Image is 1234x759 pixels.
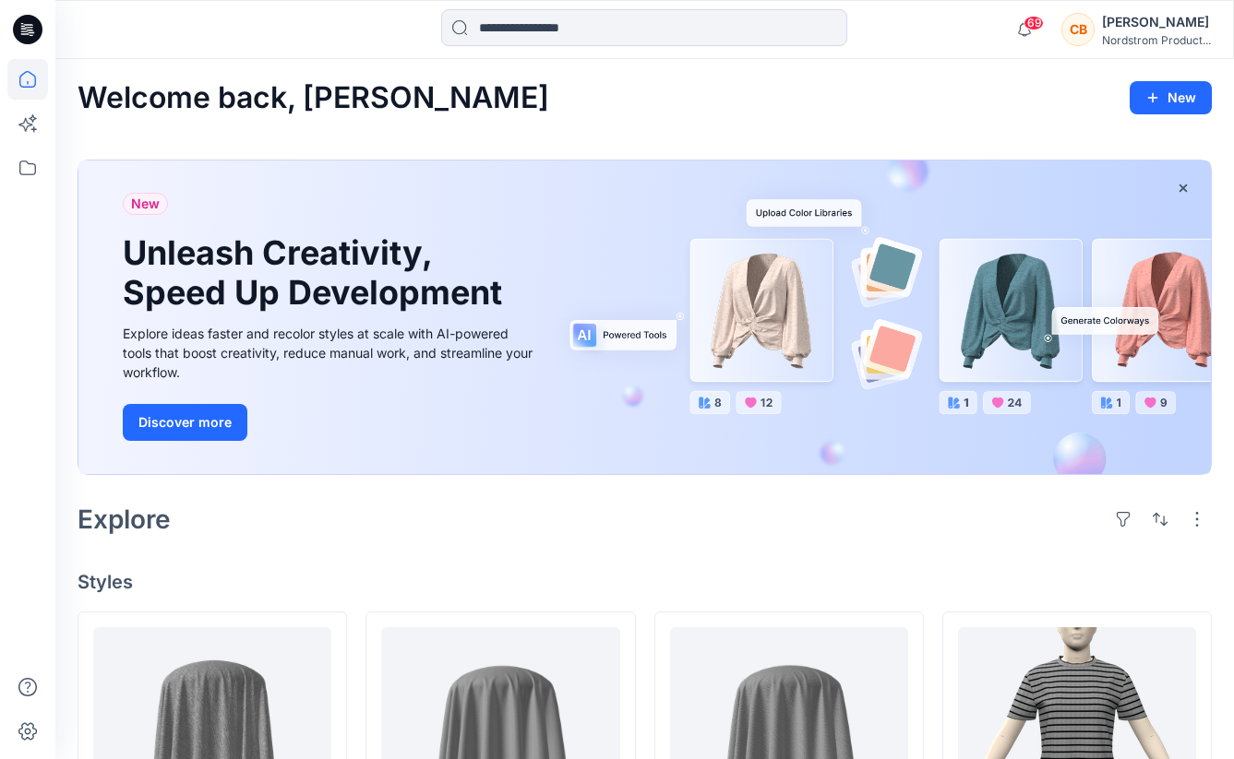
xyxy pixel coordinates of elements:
div: Nordstrom Product... [1102,33,1211,47]
div: [PERSON_NAME] [1102,11,1211,33]
a: Discover more [123,404,538,441]
button: Discover more [123,404,247,441]
h2: Explore [78,504,171,534]
button: New [1130,81,1212,114]
div: Explore ideas faster and recolor styles at scale with AI-powered tools that boost creativity, red... [123,324,538,382]
span: New [131,193,160,215]
h1: Unleash Creativity, Speed Up Development [123,233,510,313]
div: CB [1061,13,1095,46]
h2: Welcome back, [PERSON_NAME] [78,81,549,115]
span: 69 [1024,16,1044,30]
h4: Styles [78,571,1212,593]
